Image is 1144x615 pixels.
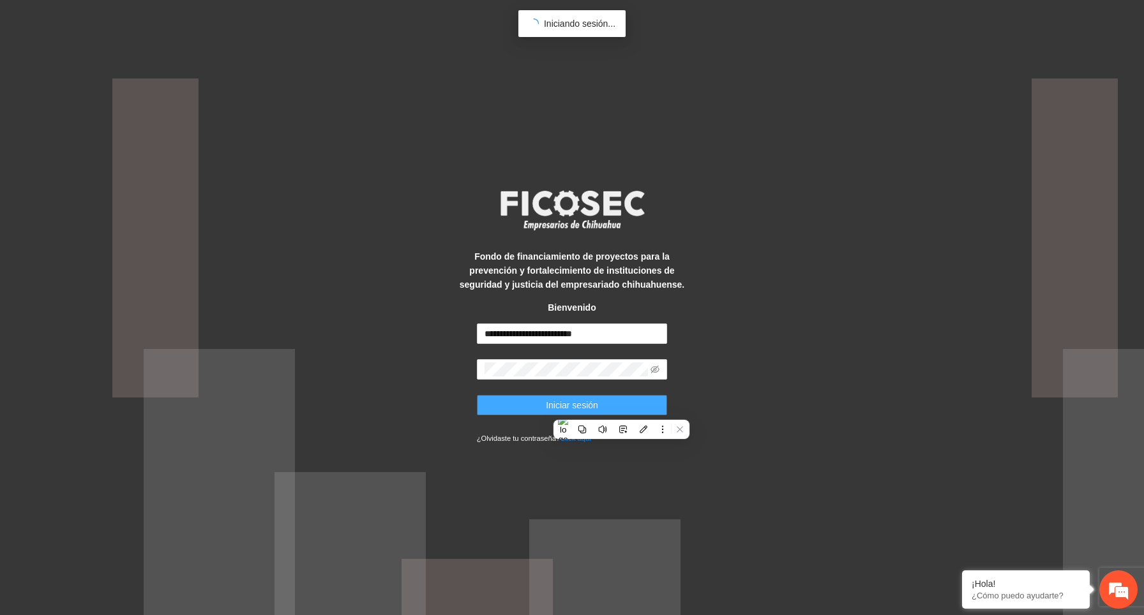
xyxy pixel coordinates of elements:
[209,6,240,37] div: Minimizar ventana de chat en vivo
[560,434,591,442] a: Click aqui
[546,398,598,412] span: Iniciar sesión
[972,579,1080,589] div: ¡Hola!
[492,186,652,233] img: logo
[544,19,615,29] span: Iniciando sesión...
[651,365,659,374] span: eye-invisible
[972,591,1080,600] p: ¿Cómo puedo ayudarte?
[460,251,684,290] strong: Fondo de financiamiento de proyectos para la prevención y fortalecimiento de instituciones de seg...
[477,395,668,415] button: Iniciar sesión
[74,170,176,299] span: Estamos en línea.
[6,348,243,393] textarea: Escriba su mensaje y pulse “Intro”
[529,19,539,29] span: loading
[477,434,591,442] small: ¿Olvidaste tu contraseña?
[548,302,596,313] strong: Bienvenido
[66,65,214,82] div: Chatee con nosotros ahora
